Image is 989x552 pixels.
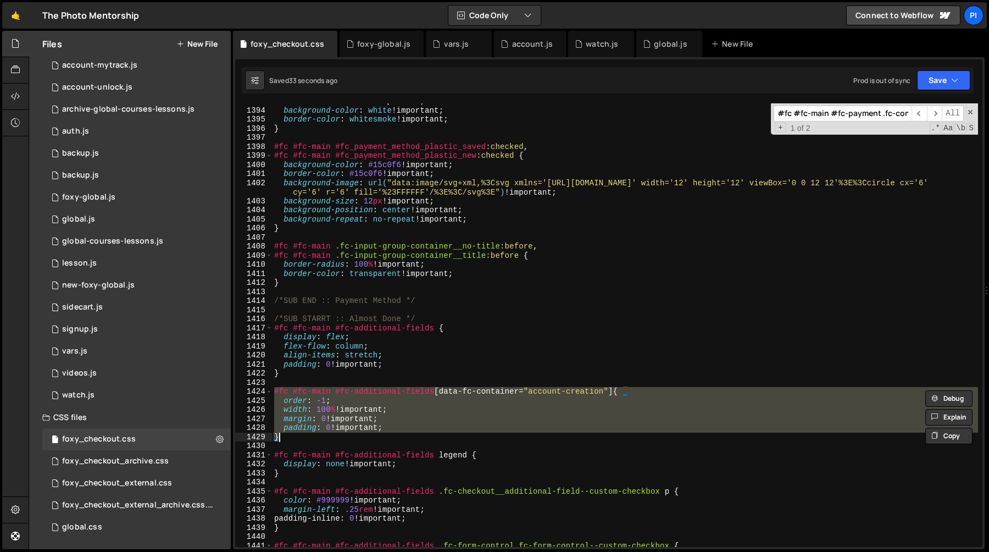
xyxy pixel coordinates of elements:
div: auth.js [62,126,89,136]
div: 33 seconds ago [289,76,337,85]
h2: Files [42,38,62,50]
div: 1402 [235,179,273,197]
div: 13533/43446.js [42,296,231,318]
div: CSS files [29,406,231,428]
span: ​ [927,106,942,122]
div: 1428 [235,423,273,433]
div: 1432 [235,460,273,469]
div: global.css [62,522,102,532]
div: 13533/35364.js [42,318,231,340]
a: Connect to Webflow [846,5,960,25]
div: 1407 [235,233,273,242]
div: Saved [269,76,337,85]
div: 1423 [235,378,273,388]
div: 1418 [235,333,273,342]
div: backup.js [62,170,99,180]
div: vars.js [62,346,87,356]
div: 1419 [235,342,273,351]
div: foxy-global.js [62,192,115,202]
div: 13533/44030.css [42,450,231,472]
div: 1420 [235,351,273,360]
div: 13533/41206.js [42,76,231,98]
div: 1413 [235,288,273,297]
div: 1429 [235,433,273,442]
div: 1405 [235,215,273,224]
div: 1434 [235,478,273,487]
span: Alt-Enter [942,106,964,122]
div: 13533/45030.js [42,142,231,164]
a: Pi [964,5,984,25]
div: 1399 [235,151,273,161]
div: 1398 [235,142,273,152]
div: 1415 [235,306,273,315]
div: 13533/35489.css [42,516,231,538]
div: 13533/43968.js [42,98,231,120]
div: 1430 [235,441,273,451]
div: 1427 [235,415,273,424]
div: 1435 [235,487,273,496]
a: 🤙 [2,2,29,29]
div: watch.js [586,38,618,49]
div: 1416 [235,314,273,324]
div: watch.js [62,390,95,400]
div: lesson.js [62,258,97,268]
div: 13533/35472.js [42,252,231,274]
div: 1408 [235,242,273,251]
div: 1401 [235,169,273,179]
div: 13533/40053.js [42,274,231,296]
span: CaseSensitive Search [942,123,954,134]
div: 1431 [235,451,273,460]
div: 1426 [235,405,273,415]
div: 1422 [235,369,273,378]
div: 1412 [235,278,273,288]
div: 13533/35292.js [42,230,231,252]
span: Search In Selection [968,123,975,134]
div: 13533/34034.js [42,120,231,142]
button: Explain [925,409,973,426]
div: foxy_checkout_external_archive.css.css [62,500,214,510]
div: New File [711,38,757,49]
div: account-mytrack.js [62,60,137,70]
div: 13533/34219.js [42,186,231,208]
div: 1410 [235,260,273,269]
div: 1425 [235,396,273,406]
div: 13533/38978.js [42,340,231,362]
div: 1440 [235,532,273,542]
div: foxy-global.js [357,38,410,49]
div: signup.js [62,324,98,334]
div: 1404 [235,206,273,215]
div: 1436 [235,496,273,505]
div: global.js [654,38,687,49]
div: Prod is out of sync [853,76,910,85]
div: 1406 [235,224,273,233]
div: The Photo Mentorship [42,9,139,22]
div: 1437 [235,505,273,515]
div: vars.js [444,38,469,49]
span: ​ [912,106,927,122]
div: 1396 [235,124,273,134]
div: foxy_checkout.css [62,434,136,444]
div: 13533/42246.js [42,362,231,384]
span: 1 of 2 [786,124,815,133]
div: new-foxy-global.js [62,280,135,290]
span: RegExp Search [930,123,941,134]
div: 13533/45031.js [42,164,231,186]
button: Save [917,70,970,90]
div: backup.js [62,148,99,158]
div: 1400 [235,161,273,170]
div: 13533/39483.js [42,208,231,230]
span: Whole Word Search [955,123,966,134]
div: 13533/38527.js [42,384,231,406]
div: 13533/38507.css [42,428,231,450]
div: 1414 [235,296,273,306]
div: 1411 [235,269,273,279]
div: 1409 [235,251,273,261]
div: foxy_checkout.css [251,38,324,49]
div: foxy_checkout_archive.css [62,456,169,466]
div: 1424 [235,387,273,396]
button: Code Only [448,5,541,25]
div: sidecart.js [62,302,103,312]
input: Search for [774,106,912,122]
div: 1397 [235,133,273,142]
